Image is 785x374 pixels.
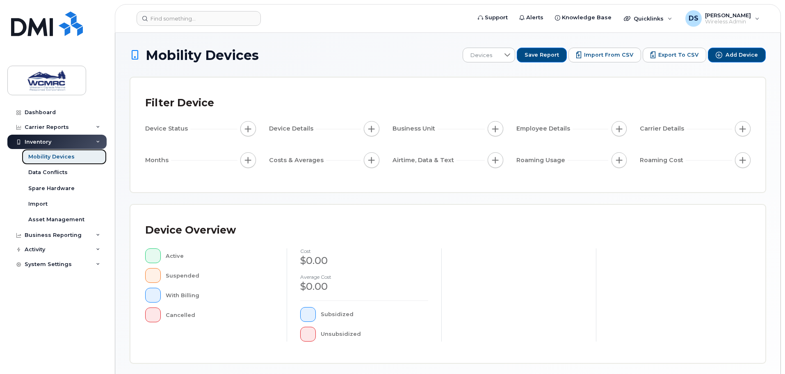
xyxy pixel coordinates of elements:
h4: cost [300,248,428,254]
div: Subsidized [321,307,429,322]
span: Roaming Usage [516,156,568,165]
span: Import from CSV [584,51,633,59]
span: Roaming Cost [640,156,686,165]
div: Cancelled [166,307,274,322]
div: Active [166,248,274,263]
button: Import from CSV [568,48,641,62]
div: Device Overview [145,220,236,241]
div: Unsubsidized [321,327,429,342]
div: Suspended [166,268,274,283]
span: Costs & Averages [269,156,326,165]
div: $0.00 [300,254,428,268]
div: Filter Device [145,92,214,114]
span: Airtime, Data & Text [392,156,456,165]
div: $0.00 [300,280,428,294]
span: Save Report [525,51,559,59]
span: Mobility Devices [146,48,259,62]
span: Devices [463,48,500,63]
button: Save Report [517,48,567,62]
span: Business Unit [392,124,438,133]
span: Export to CSV [658,51,698,59]
span: Device Status [145,124,190,133]
button: Export to CSV [643,48,706,62]
div: With Billing [166,288,274,303]
button: Add Device [708,48,766,62]
h4: Average cost [300,274,428,280]
span: Device Details [269,124,316,133]
span: Months [145,156,171,165]
span: Carrier Details [640,124,687,133]
span: Add Device [726,51,758,59]
span: Employee Details [516,124,573,133]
